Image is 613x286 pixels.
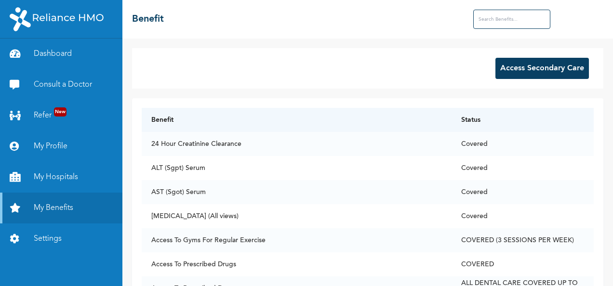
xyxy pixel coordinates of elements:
[473,10,550,29] input: Search Benefits...
[495,58,589,79] button: Access Secondary Care
[452,180,594,204] td: Covered
[142,156,452,180] td: ALT (Sgpt) Serum
[54,107,67,117] span: New
[452,156,594,180] td: Covered
[10,7,104,31] img: RelianceHMO's Logo
[142,132,452,156] td: 24 Hour Creatinine Clearance
[132,12,164,26] h2: Benefit
[452,108,594,132] th: Status
[142,252,452,276] td: Access To Prescribed Drugs
[452,252,594,276] td: COVERED
[142,180,452,204] td: AST (Sgot) Serum
[452,132,594,156] td: Covered
[142,108,452,132] th: Benefit
[452,204,594,228] td: Covered
[142,204,452,228] td: [MEDICAL_DATA] (All views)
[452,228,594,252] td: COVERED (3 SESSIONS PER WEEK)
[142,228,452,252] td: Access To Gyms For Regular Exercise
